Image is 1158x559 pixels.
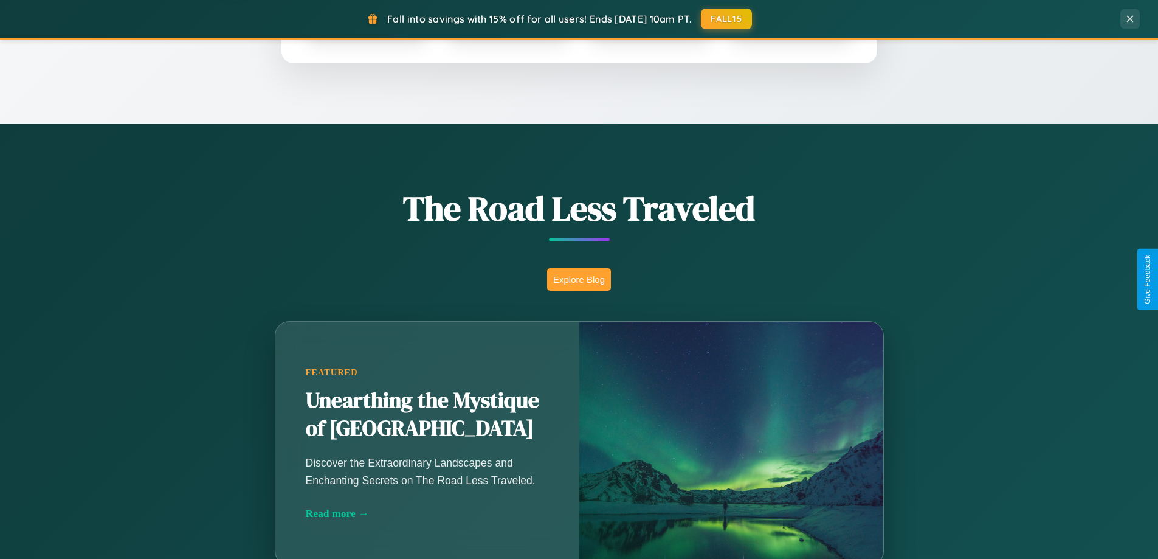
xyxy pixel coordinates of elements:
button: Explore Blog [547,268,611,291]
div: Give Feedback [1143,255,1152,304]
div: Read more → [306,507,549,520]
h1: The Road Less Traveled [215,185,944,232]
div: Featured [306,367,549,378]
span: Fall into savings with 15% off for all users! Ends [DATE] 10am PT. [387,13,692,25]
button: FALL15 [701,9,752,29]
h2: Unearthing the Mystique of [GEOGRAPHIC_DATA] [306,387,549,443]
p: Discover the Extraordinary Landscapes and Enchanting Secrets on The Road Less Traveled. [306,454,549,488]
